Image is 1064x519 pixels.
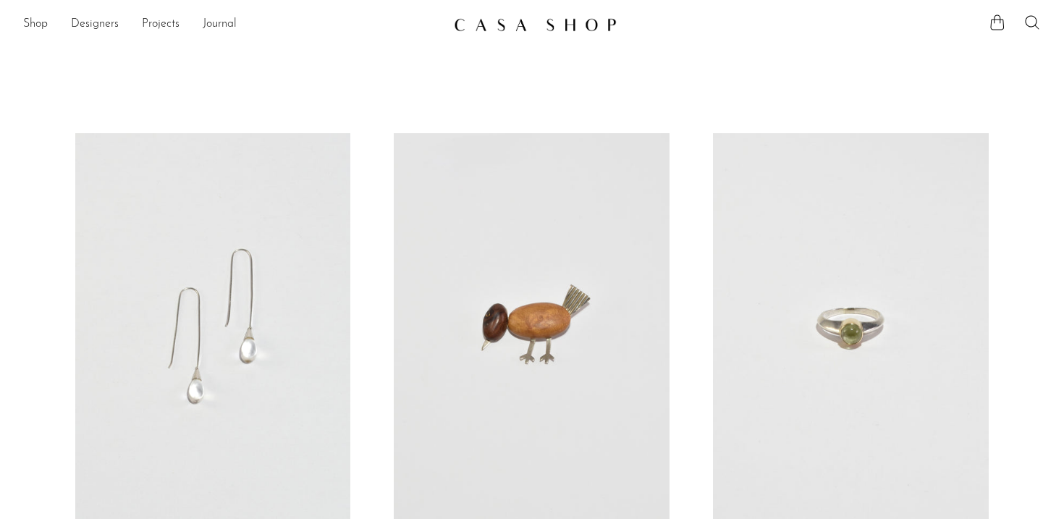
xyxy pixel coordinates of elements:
[71,15,119,34] a: Designers
[142,15,180,34] a: Projects
[23,12,442,37] nav: Desktop navigation
[23,12,442,37] ul: NEW HEADER MENU
[203,15,237,34] a: Journal
[23,15,48,34] a: Shop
